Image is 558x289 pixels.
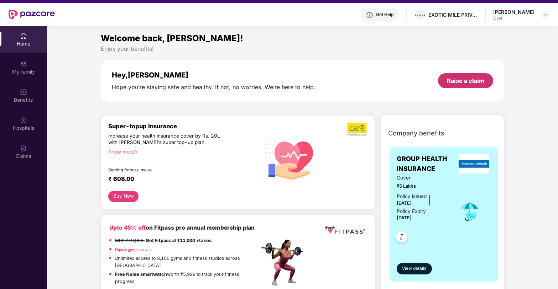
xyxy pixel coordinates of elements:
p: Unlimited access to 8,100 gyms and fitness studios across [GEOGRAPHIC_DATA] [115,255,259,269]
img: svg+xml;base64,PHN2ZyBpZD0iQ2xhaW0iIHhtbG5zPSJodHRwOi8vd3d3LnczLm9yZy8yMDAwL3N2ZyIgd2lkdGg9IjIwIi... [20,145,27,152]
span: [DATE] [397,200,412,206]
div: EXOTIC MILE PRIVATE LIMITED [428,11,478,18]
div: Starting from as low as [108,167,229,172]
span: [DATE] [397,215,412,220]
div: [PERSON_NAME] [493,9,534,15]
strong: Free Noise smartwatch [115,272,167,277]
img: LOGO%20Black.png [415,15,425,16]
span: Welcome back, [PERSON_NAME]! [101,33,243,43]
div: Enjoy your benefits! [101,45,504,53]
div: User [493,15,534,21]
img: b5dec4f62d2307b9de63beb79f102df3.png [347,123,367,136]
div: Know more [108,149,255,154]
img: icon [458,200,481,223]
img: svg+xml;base64,PHN2ZyBpZD0iSG9zcGl0YWxzIiB4bWxucz0iaHR0cDovL3d3dy53My5vcmcvMjAwMC9zdmciIHdpZHRoPS... [20,117,27,124]
img: svg+xml;base64,PHN2ZyB4bWxucz0iaHR0cDovL3d3dy53My5vcmcvMjAwMC9zdmciIHdpZHRoPSI0OC45NDMiIGhlaWdodD... [393,229,411,247]
button: View details [397,263,432,274]
img: svg+xml;base64,PHN2ZyBpZD0iSGVscC0zMngzMiIgeG1sbnM9Imh0dHA6Ly93d3cudzMub3JnLzIwMDAvc3ZnIiB3aWR0aD... [366,12,373,19]
button: Buy Now [108,191,139,202]
span: GROUP HEALTH INSURANCE [397,154,457,174]
img: svg+xml;base64,PHN2ZyB3aWR0aD0iMjAiIGhlaWdodD0iMjAiIHZpZXdCb3g9IjAgMCAyMCAyMCIgZmlsbD0ibm9uZSIgeG... [20,60,27,68]
span: right [134,150,138,154]
div: ₹ 608.00 [108,175,252,184]
div: Get Help [376,12,393,17]
img: svg+xml;base64,PHN2ZyBpZD0iSG9tZSIgeG1sbnM9Imh0dHA6Ly93d3cudzMub3JnLzIwMDAvc3ZnIiB3aWR0aD0iMjAiIG... [20,32,27,39]
div: Super-topup Insurance [108,123,260,130]
img: svg+xml;base64,PHN2ZyB4bWxucz0iaHR0cDovL3d3dy53My5vcmcvMjAwMC9zdmciIHhtbG5zOnhsaW5rPSJodHRwOi8vd3... [260,124,324,189]
span: ₹5 Lakhs [397,183,448,190]
div: Policy issued [397,193,427,200]
span: View details [402,265,427,272]
img: svg+xml;base64,PHN2ZyBpZD0iQmVuZWZpdHMiIHhtbG5zPSJodHRwOi8vd3d3LnczLm9yZy8yMDAwL3N2ZyIgd2lkdGg9Ij... [20,89,27,96]
div: Policy Expiry [397,208,426,215]
img: insurerLogo [459,154,489,173]
a: Fitpass gym near you [115,247,152,252]
span: Cover [397,174,448,182]
span: Company benefits [388,128,444,138]
p: worth ₹5,999 to track your fitness progress [115,271,259,285]
img: fpp.png [259,238,309,288]
strong: Get Fitpass at ₹11,000 +taxes [146,238,212,243]
img: fppp.png [324,224,366,237]
div: Hey, [PERSON_NAME] [112,71,315,79]
b: on Fitpass pro annual membership plan [109,224,255,231]
img: svg+xml;base64,PHN2ZyBpZD0iRHJvcGRvd24tMzJ4MzIiIHhtbG5zPSJodHRwOi8vd3d3LnczLm9yZy8yMDAwL3N2ZyIgd2... [542,12,548,17]
b: Upto 45% off [109,224,146,231]
del: MRP ₹19,999, [115,238,145,243]
div: Increase your health insurance cover by Rs. 20L with [PERSON_NAME]’s super top-up plan. [108,133,229,146]
img: New Pazcare Logo [9,10,55,19]
div: Hope you’re staying safe and healthy. If not, no worries. We’re here to help. [112,84,315,91]
div: Raise a claim [447,77,484,85]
